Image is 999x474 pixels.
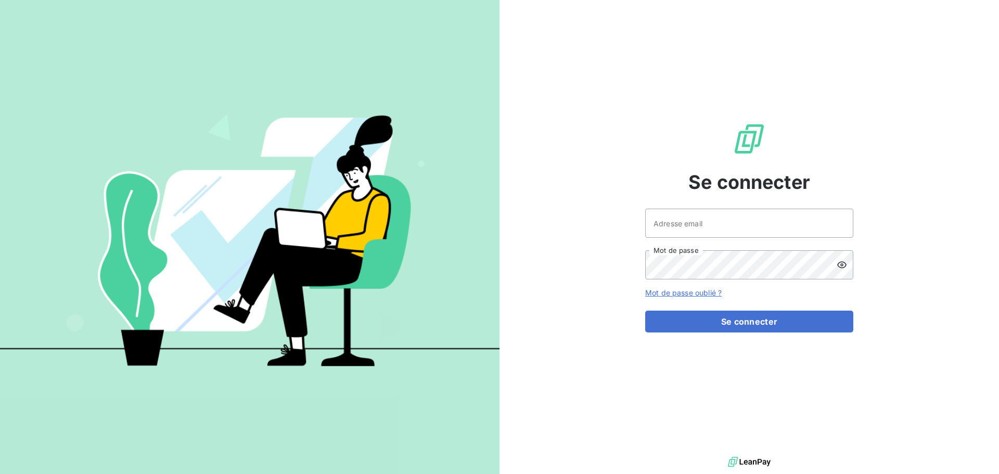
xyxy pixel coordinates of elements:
img: logo [728,454,771,470]
a: Mot de passe oublié ? [645,288,722,297]
img: Logo LeanPay [733,122,766,156]
span: Se connecter [688,168,810,196]
button: Se connecter [645,311,853,332]
input: placeholder [645,209,853,238]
